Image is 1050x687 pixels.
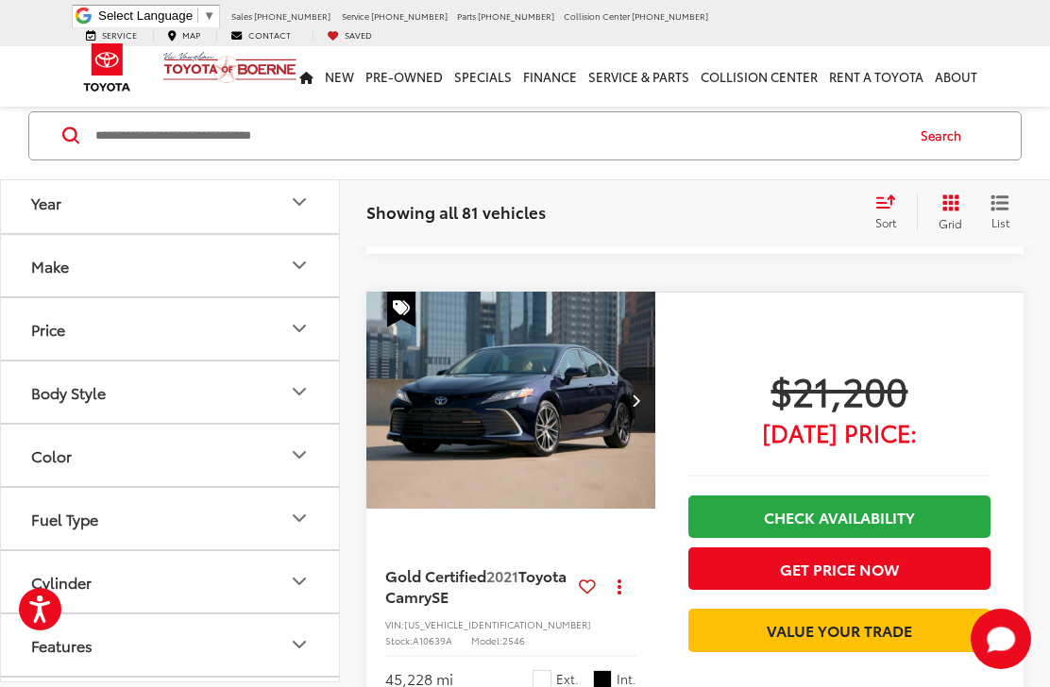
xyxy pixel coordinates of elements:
span: ▼ [203,8,215,23]
div: Make [288,254,311,276]
a: Value Your Trade [688,609,991,651]
span: VIN: [385,617,404,631]
img: 2021 Toyota Camry SE [365,292,657,511]
span: Service [102,28,137,41]
span: Model: [471,633,502,647]
span: Sort [875,214,896,230]
span: Toyota Camry [385,564,567,607]
div: Features [288,633,311,656]
a: Specials [449,46,517,107]
a: Service & Parts: Opens in a new tab [583,46,695,107]
a: Check Availability [688,495,991,538]
button: Grid View [917,193,976,231]
button: Search [903,112,989,159]
span: SE [432,585,449,607]
span: Select Language [98,8,193,23]
span: Stock: [385,633,413,647]
span: Saved [345,28,372,41]
span: dropdown dots [618,578,621,594]
a: Home [294,46,319,107]
span: A10639A [413,633,452,647]
div: Body Style [288,380,311,403]
input: Search by Make, Model, or Keyword [93,113,903,159]
span: [PHONE_NUMBER] [254,9,330,22]
a: Select Language​ [98,8,215,23]
svg: Start Chat [971,609,1031,669]
div: Fuel Type [288,507,311,529]
div: Color [31,446,72,464]
a: Map [153,29,214,42]
a: About [929,46,983,107]
div: Features [31,636,93,654]
span: List [991,214,1009,230]
img: Vic Vaughan Toyota of Boerne [162,51,297,84]
a: Rent a Toyota [823,46,929,107]
span: [DATE] Price: [688,423,991,442]
span: Collision Center [564,9,630,22]
span: [PHONE_NUMBER] [371,9,448,22]
div: Price [31,320,65,338]
div: Price [288,317,311,340]
button: Get Price Now [688,547,991,590]
span: Service [342,9,369,22]
button: CylinderCylinder [1,551,341,612]
div: Color [288,444,311,466]
a: Gold Certified2021Toyota CamrySE [385,565,571,608]
div: Cylinder [288,570,311,593]
div: Cylinder [31,573,92,591]
a: Service [72,29,151,42]
a: New [319,46,360,107]
span: $21,200 [688,366,991,413]
div: Fuel Type [31,510,98,528]
span: Contact [248,28,291,41]
button: Toggle Chat Window [971,609,1031,669]
img: Toyota [72,37,143,98]
a: My Saved Vehicles [313,29,386,42]
div: Make [31,257,69,275]
span: 2546 [502,633,525,647]
span: Gold Certified [385,564,486,586]
span: Special [387,292,415,327]
span: Parts [457,9,476,22]
a: Collision Center [695,46,823,107]
button: Select sort value [866,193,917,231]
button: Actions [603,570,636,603]
span: ​ [197,8,198,23]
span: Grid [939,215,962,231]
button: List View [976,193,1024,231]
button: PricePrice [1,298,341,360]
a: Pre-Owned [360,46,449,107]
div: Body Style [31,383,106,401]
button: YearYear [1,172,341,233]
span: 2021 [486,564,518,586]
button: Next image [618,367,655,433]
a: 2021 Toyota Camry SE2021 Toyota Camry SE2021 Toyota Camry SE2021 Toyota Camry SE [365,292,657,509]
div: 2021 Toyota Camry SE 0 [365,292,657,509]
span: [PHONE_NUMBER] [478,9,554,22]
span: [US_VEHICLE_IDENTIFICATION_NUMBER] [404,617,591,631]
button: ColorColor [1,425,341,486]
a: Contact [216,29,305,42]
div: Year [31,193,61,211]
span: Sales [231,9,252,22]
span: Map [182,28,200,41]
div: Year [288,191,311,213]
a: Finance [517,46,583,107]
button: Body StyleBody Style [1,361,341,423]
span: [PHONE_NUMBER] [632,9,708,22]
button: Fuel TypeFuel Type [1,488,341,549]
button: MakeMake [1,235,341,296]
button: FeaturesFeatures [1,614,341,676]
span: Showing all 81 vehicles [366,200,546,223]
